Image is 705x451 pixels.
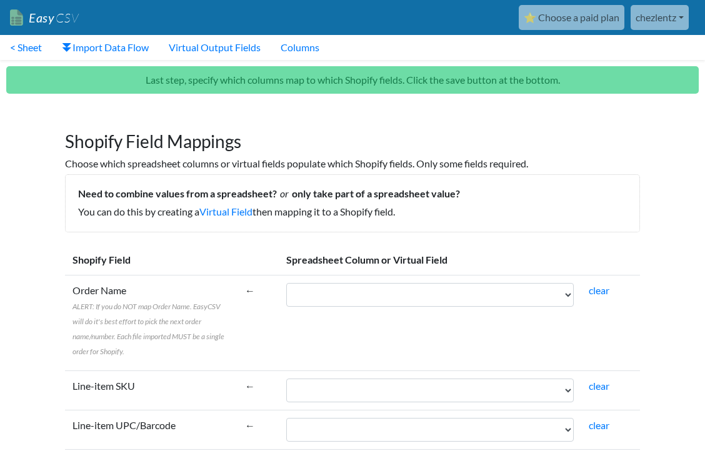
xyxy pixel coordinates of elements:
[72,283,230,358] label: Order Name
[589,380,609,392] a: clear
[72,418,176,433] label: Line-item UPC/Barcode
[78,204,627,219] p: You can do this by creating a then mapping it to a Shopify field.
[159,35,271,60] a: Virtual Output Fields
[631,5,689,30] a: chezlentz
[10,5,79,31] a: EasyCSV
[237,275,279,370] td: ←
[237,410,279,449] td: ←
[65,245,237,275] th: Shopify Field
[65,157,640,169] h6: Choose which spreadsheet columns or virtual fields populate which Shopify fields. Only some field...
[271,35,329,60] a: Columns
[589,284,609,296] a: clear
[72,379,135,394] label: Line-item SKU
[279,245,640,275] th: Spreadsheet Column or Virtual Field
[54,10,79,26] span: CSV
[519,5,624,30] a: ⭐ Choose a paid plan
[589,419,609,431] a: clear
[237,370,279,410] td: ←
[277,187,292,199] i: or
[52,35,159,60] a: Import Data Flow
[65,119,640,152] h1: Shopify Field Mappings
[6,66,699,94] p: Last step, specify which columns map to which Shopify fields. Click the save button at the bottom.
[199,206,252,217] a: Virtual Field
[72,302,224,356] span: ALERT: If you do NOT map Order Name. EasyCSV will do it's best effort to pick the next order name...
[78,187,627,199] h5: Need to combine values from a spreadsheet? only take part of a spreadsheet value?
